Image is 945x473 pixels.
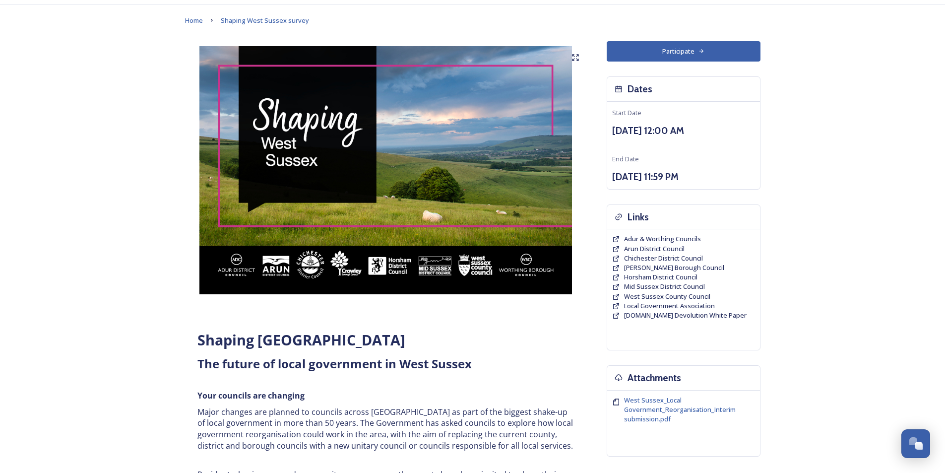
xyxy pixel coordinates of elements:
[624,254,703,263] span: Chichester District Council
[624,311,747,320] a: [DOMAIN_NAME] Devolution White Paper
[612,170,755,184] h3: [DATE] 11:59 PM
[624,244,685,253] span: Arun District Council
[624,272,697,281] span: Horsham District Council
[221,16,309,25] span: Shaping West Sussex survey
[197,330,405,349] strong: Shaping [GEOGRAPHIC_DATA]
[197,406,574,452] p: Major changes are planned to councils across [GEOGRAPHIC_DATA] as part of the biggest shake-up of...
[624,396,736,423] span: West Sussex_Local Government_Reorganisation_Interim submission.pdf
[624,244,685,254] a: Arun District Council
[221,14,309,26] a: Shaping West Sussex survey
[624,301,715,311] a: Local Government Association
[624,234,701,244] a: Adur & Worthing Councils
[624,263,724,272] a: [PERSON_NAME] Borough Council
[197,390,305,401] strong: Your councils are changing
[612,154,639,163] span: End Date
[197,355,472,372] strong: The future of local government in West Sussex
[612,124,755,138] h3: [DATE] 12:00 AM
[185,16,203,25] span: Home
[624,311,747,320] span: [DOMAIN_NAME] Devolution White Paper
[624,272,697,282] a: Horsham District Council
[607,41,760,62] button: Participate
[624,254,703,263] a: Chichester District Council
[901,429,930,458] button: Open Chat
[624,292,710,301] a: West Sussex County Council
[624,301,715,310] span: Local Government Association
[628,82,652,96] h3: Dates
[185,14,203,26] a: Home
[624,282,705,291] a: Mid Sussex District Council
[624,234,701,243] span: Adur & Worthing Councils
[628,210,649,224] h3: Links
[628,371,681,385] h3: Attachments
[612,108,641,117] span: Start Date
